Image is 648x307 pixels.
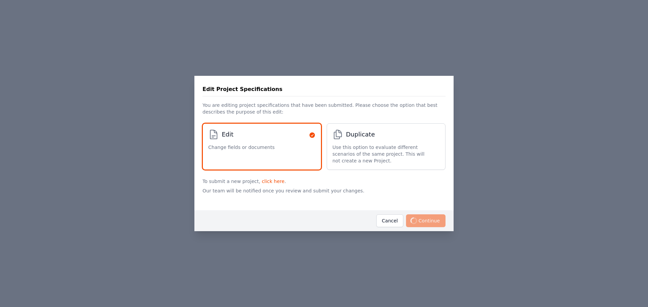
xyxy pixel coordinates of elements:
h3: Edit Project Specifications [202,85,282,93]
p: To submit a new project, . [202,175,446,185]
span: Continue [406,214,446,227]
button: Cancel [376,214,403,227]
span: Use this option to evaluate different scenarios of the same project. This will not create a new P... [332,144,433,164]
span: Change fields or documents [208,144,275,151]
p: You are editing project specifications that have been submitted. Please choose the option that be... [202,96,446,118]
span: Duplicate [346,130,375,139]
p: Our team will be notified once you review and submit your changes. [202,185,446,205]
a: click here [262,179,285,184]
span: Edit [222,130,234,139]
